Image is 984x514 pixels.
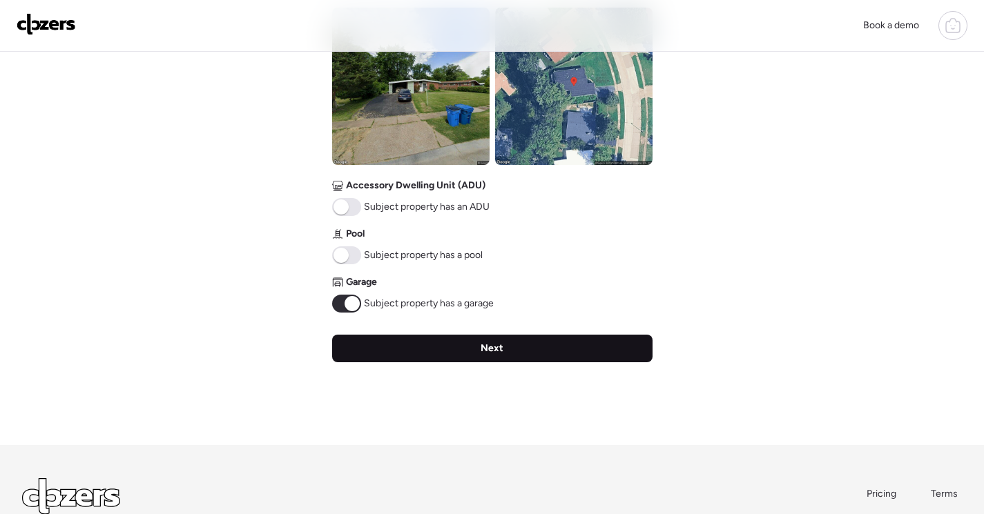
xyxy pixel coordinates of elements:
[931,487,962,501] a: Terms
[867,487,898,501] a: Pricing
[364,248,483,262] span: Subject property has a pool
[346,227,365,241] span: Pool
[346,179,485,192] span: Accessory Dwelling Unit (ADU)
[863,19,919,31] span: Book a demo
[481,342,503,355] span: Next
[931,488,958,500] span: Terms
[364,297,494,310] span: Subject property has a garage
[346,275,377,289] span: Garage
[364,200,490,214] span: Subject property has an ADU
[17,13,76,35] img: Logo
[867,488,896,500] span: Pricing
